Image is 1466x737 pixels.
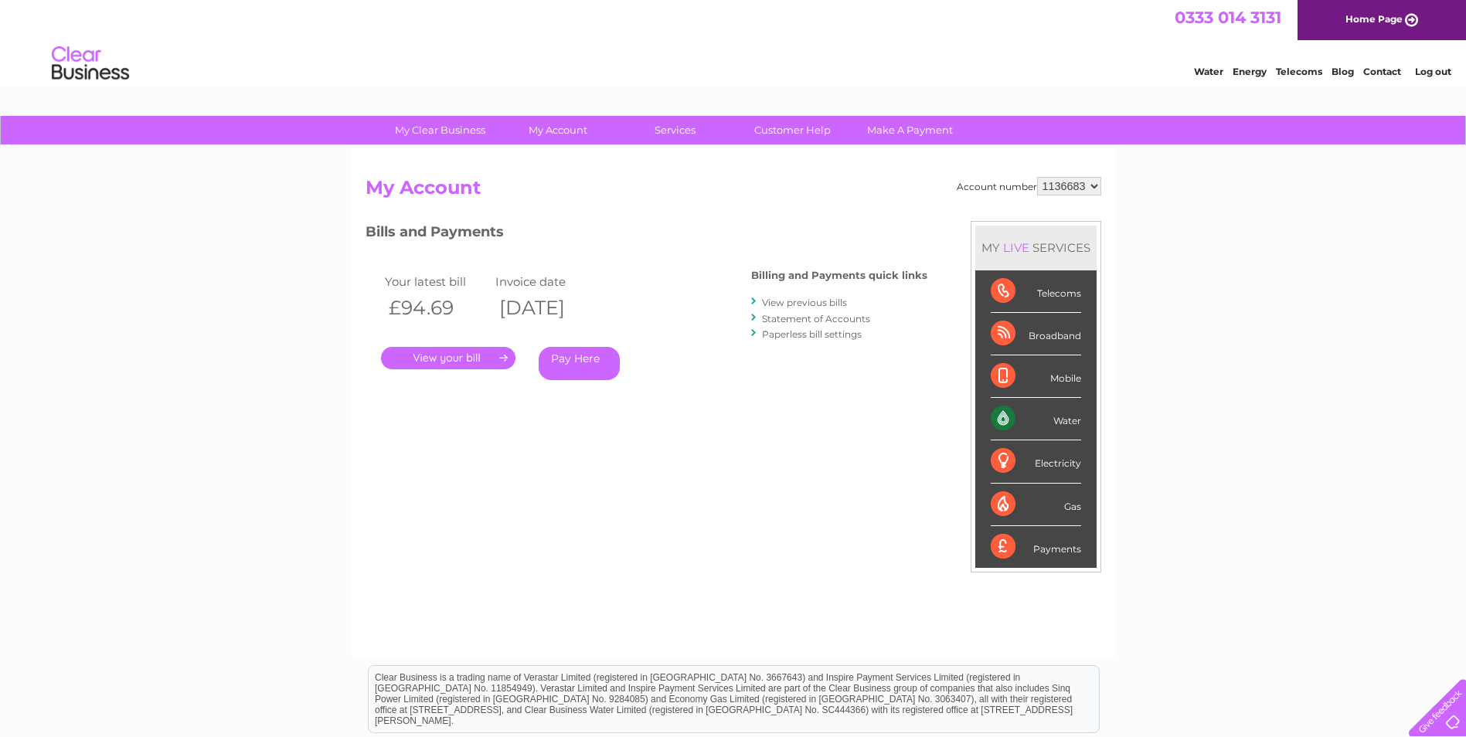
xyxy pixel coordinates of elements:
[1233,66,1267,77] a: Energy
[381,347,515,369] a: .
[51,40,130,87] img: logo.png
[975,226,1097,270] div: MY SERVICES
[762,313,870,324] a: Statement of Accounts
[991,355,1081,398] div: Mobile
[957,177,1101,195] div: Account number
[492,271,603,292] td: Invoice date
[762,297,847,308] a: View previous bills
[991,484,1081,526] div: Gas
[1194,66,1223,77] a: Water
[381,292,492,324] th: £94.69
[611,116,739,144] a: Services
[539,347,620,380] a: Pay Here
[991,440,1081,483] div: Electricity
[1276,66,1322,77] a: Telecoms
[369,8,1099,75] div: Clear Business is a trading name of Verastar Limited (registered in [GEOGRAPHIC_DATA] No. 3667643...
[1175,8,1281,27] a: 0333 014 3131
[381,271,492,292] td: Your latest bill
[991,313,1081,355] div: Broadband
[492,292,603,324] th: [DATE]
[1000,240,1032,255] div: LIVE
[376,116,504,144] a: My Clear Business
[366,221,927,248] h3: Bills and Payments
[494,116,621,144] a: My Account
[991,398,1081,440] div: Water
[751,270,927,281] h4: Billing and Payments quick links
[729,116,856,144] a: Customer Help
[1415,66,1451,77] a: Log out
[1332,66,1354,77] a: Blog
[846,116,974,144] a: Make A Payment
[762,328,862,340] a: Paperless bill settings
[991,526,1081,568] div: Payments
[991,270,1081,313] div: Telecoms
[1363,66,1401,77] a: Contact
[366,177,1101,206] h2: My Account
